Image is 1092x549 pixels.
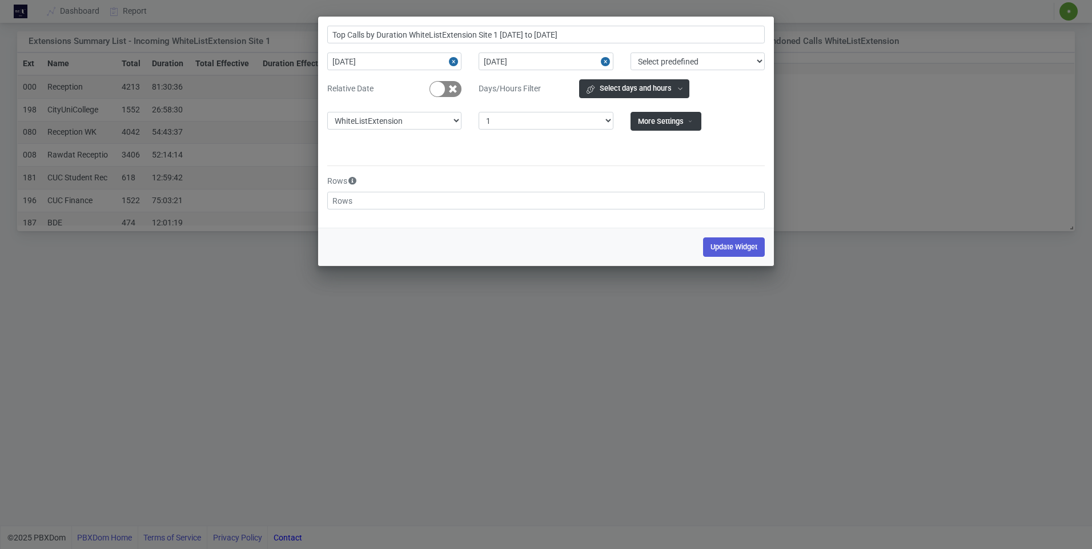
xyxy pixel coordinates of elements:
button: Close [601,53,613,70]
label: Rows [327,175,358,187]
button: More Settings [631,112,701,131]
button: Update Widget [703,237,765,256]
label: Days/Hours Filter [479,83,579,95]
input: Start Date [327,53,461,70]
input: Caption [327,26,765,43]
input: Rows [327,192,765,209]
label: Relative Date [327,83,374,95]
input: End Date [479,53,613,70]
button: Select days and hours [579,79,689,98]
button: Close [449,53,461,70]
